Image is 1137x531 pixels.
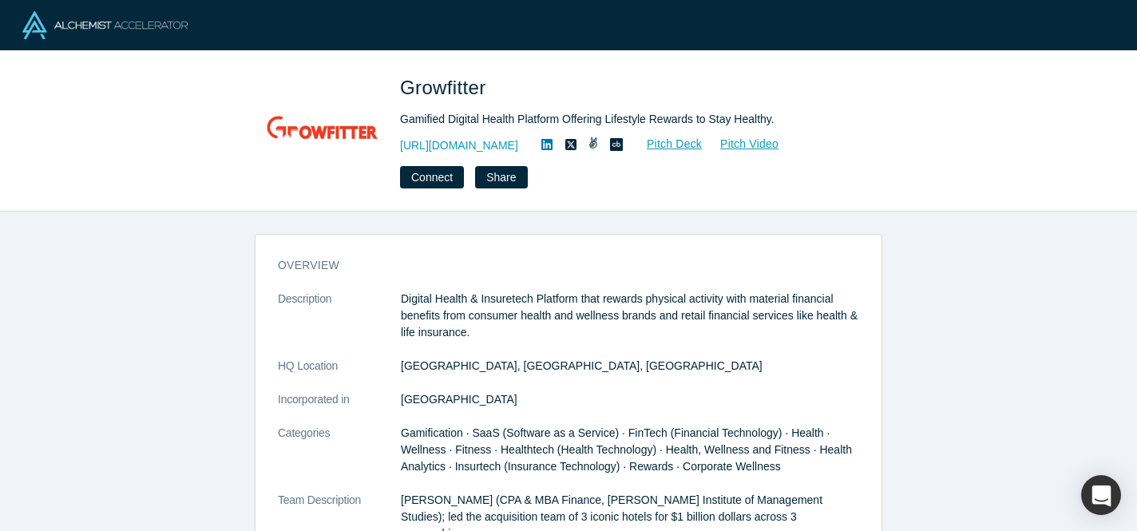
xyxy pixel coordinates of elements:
[278,257,837,274] h3: overview
[278,425,401,492] dt: Categories
[278,358,401,391] dt: HQ Location
[401,291,859,341] p: Digital Health & Insuretech Platform that rewards physical activity with material financial benef...
[400,77,492,98] span: Growfitter
[629,135,703,153] a: Pitch Deck
[401,391,859,408] dd: [GEOGRAPHIC_DATA]
[401,426,852,473] span: Gamification · SaaS (Software as a Service) · FinTech (Financial Technology) · Health · Wellness ...
[22,11,188,39] img: Alchemist Logo
[266,73,378,185] img: Growfitter's Logo
[400,137,518,154] a: [URL][DOMAIN_NAME]
[400,111,847,128] div: Gamified Digital Health Platform Offering Lifestyle Rewards to Stay Healthy.
[703,135,779,153] a: Pitch Video
[278,291,401,358] dt: Description
[278,391,401,425] dt: Incorporated in
[401,358,859,374] dd: [GEOGRAPHIC_DATA], [GEOGRAPHIC_DATA], [GEOGRAPHIC_DATA]
[400,166,464,188] button: Connect
[475,166,527,188] button: Share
